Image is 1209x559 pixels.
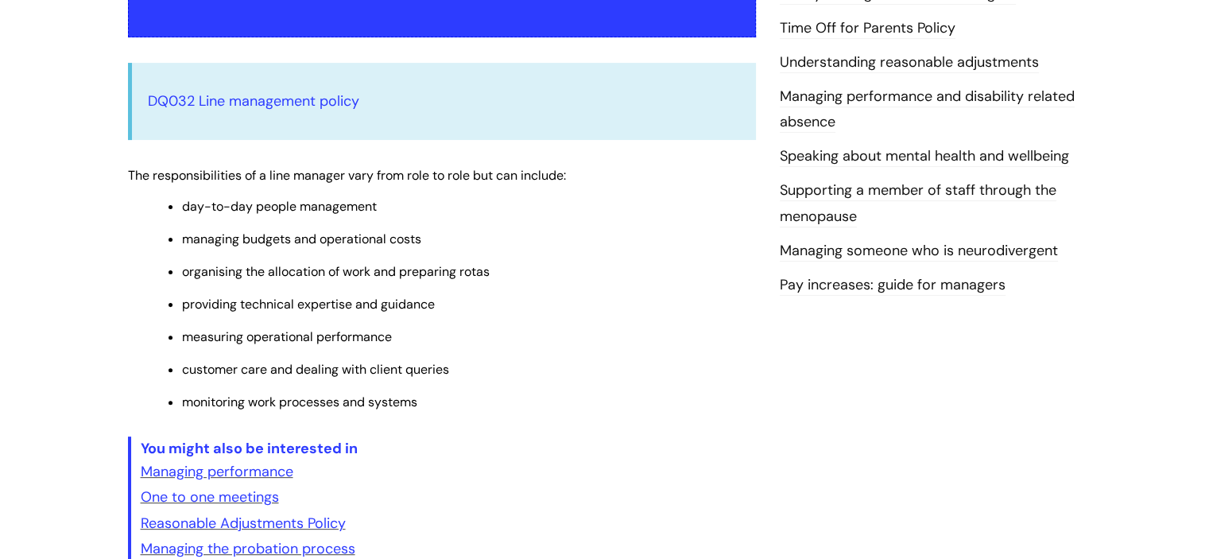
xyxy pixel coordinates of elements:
a: Managing someone who is neurodivergent [780,241,1058,262]
a: Managing performance [141,462,293,481]
a: Speaking about mental health and wellbeing [780,146,1069,167]
a: DQ032 Line management policy [148,91,359,111]
a: Pay increases: guide for managers [780,275,1006,296]
a: Managing performance and disability related absence [780,87,1075,133]
span: day-to-day people management [182,198,377,215]
a: Understanding reasonable adjustments [780,52,1039,73]
a: Managing the probation process [141,539,355,558]
span: monitoring work processes and systems [182,394,417,410]
a: Supporting a member of staff through the menopause [780,181,1056,227]
span: The responsibilities of a line manager vary from role to role but can include: [128,167,566,184]
span: managing budgets and operational costs [182,231,421,247]
span: measuring operational performance [182,328,392,345]
span: providing technical expertise and guidance [182,296,435,312]
span: You might also be interested in [141,439,358,458]
span: organising the allocation of work and preparing rotas [182,263,490,280]
a: One to one meetings [141,487,279,507]
span: customer care and dealing with client queries [182,361,449,378]
a: Time Off for Parents Policy [780,18,955,39]
a: Reasonable Adjustments Policy [141,514,346,533]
